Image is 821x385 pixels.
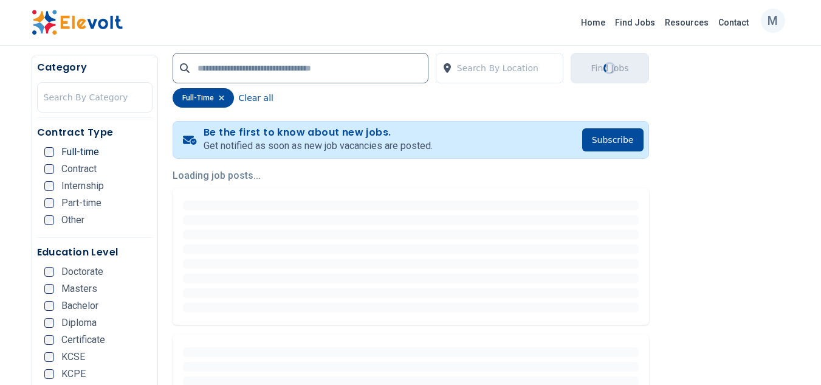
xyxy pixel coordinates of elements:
[61,181,104,191] span: Internship
[768,5,778,36] p: m
[44,181,54,191] input: Internship
[61,215,84,225] span: Other
[44,335,54,345] input: Certificate
[44,352,54,362] input: KCSE
[660,13,713,32] a: Resources
[32,10,123,35] img: Elevolt
[61,164,97,174] span: Contract
[44,301,54,311] input: Bachelor
[610,13,660,32] a: Find Jobs
[44,369,54,379] input: KCPE
[603,61,617,75] div: Loading...
[204,127,433,139] h4: Be the first to know about new jobs.
[61,369,86,379] span: KCPE
[582,128,644,151] button: Subscribe
[61,352,85,362] span: KCSE
[44,267,54,277] input: Doctorate
[239,88,273,108] button: Clear all
[61,267,103,277] span: Doctorate
[61,284,97,294] span: Masters
[37,125,153,140] h5: Contract Type
[571,53,648,83] button: Find JobsLoading...
[37,60,153,75] h5: Category
[761,9,785,33] button: m
[61,198,101,208] span: Part-time
[576,13,610,32] a: Home
[61,301,98,311] span: Bachelor
[61,318,97,328] span: Diploma
[173,88,234,108] div: full-time
[61,147,99,157] span: Full-time
[713,13,754,32] a: Contact
[44,284,54,294] input: Masters
[44,215,54,225] input: Other
[44,318,54,328] input: Diploma
[44,198,54,208] input: Part-time
[204,139,433,153] p: Get notified as soon as new job vacancies are posted.
[173,168,649,183] p: Loading job posts...
[37,245,153,260] h5: Education Level
[44,147,54,157] input: Full-time
[44,164,54,174] input: Contract
[61,335,105,345] span: Certificate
